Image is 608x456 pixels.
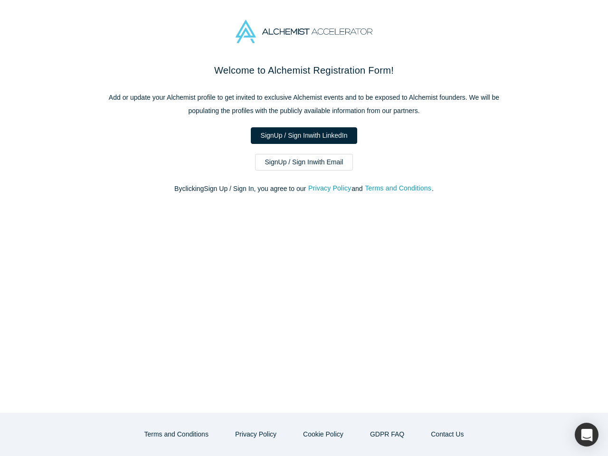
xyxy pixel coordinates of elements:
a: SignUp / Sign Inwith LinkedIn [251,127,358,144]
a: GDPR FAQ [360,426,414,443]
button: Privacy Policy [225,426,286,443]
a: SignUp / Sign Inwith Email [255,154,353,171]
button: Terms and Conditions [364,183,432,194]
button: Contact Us [421,426,474,443]
img: Alchemist Accelerator Logo [236,20,372,43]
p: By clicking Sign Up / Sign In , you agree to our and . [104,184,503,194]
button: Terms and Conditions [134,426,218,443]
p: Add or update your Alchemist profile to get invited to exclusive Alchemist events and to be expos... [104,91,503,117]
button: Privacy Policy [308,183,351,194]
button: Cookie Policy [293,426,353,443]
h2: Welcome to Alchemist Registration Form! [104,63,503,77]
